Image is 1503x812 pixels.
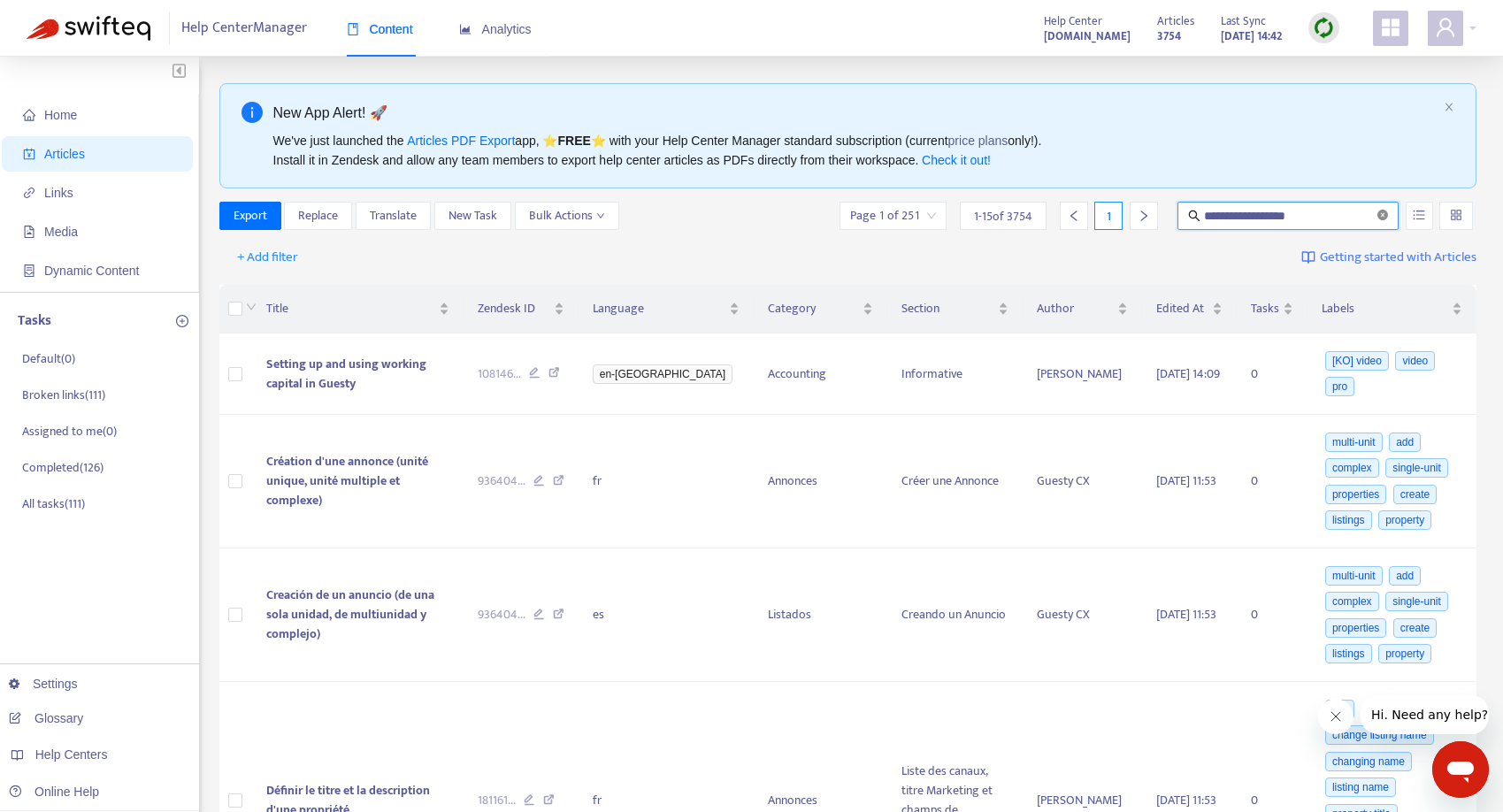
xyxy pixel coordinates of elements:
td: 0 [1237,548,1307,682]
span: Dynamic Content [44,264,139,278]
span: en-[GEOGRAPHIC_DATA] [593,364,732,384]
th: Zendesk ID [464,285,579,333]
p: Broken links ( 111 ) [22,386,105,404]
span: account-book [23,148,35,160]
span: down [246,302,257,312]
button: Export [219,202,281,230]
td: fr [579,415,754,548]
span: multi-unit [1325,566,1383,586]
iframe: Close message [1318,699,1353,734]
th: Title [252,285,464,333]
img: sync.dc5367851b00ba804db3.png [1313,17,1335,39]
button: Replace [284,202,352,230]
span: Creación de un anuncio (de una sola unidad, de multiunidad y complejo) [266,585,434,644]
span: 936404 ... [478,605,525,624]
span: appstore [1380,17,1401,38]
button: New Task [434,202,511,230]
span: Translate [370,206,417,226]
span: Création d'une annonce (unité unique, unité multiple et complexe) [266,451,428,510]
img: image-link [1301,250,1315,264]
span: listings [1325,644,1372,663]
span: down [596,211,605,220]
span: add [1389,433,1421,452]
span: listing name [1325,778,1396,797]
span: Title [266,299,436,318]
button: Bulk Actionsdown [515,202,619,230]
a: [DOMAIN_NAME] [1044,26,1131,46]
td: 0 [1237,415,1307,548]
strong: 3754 [1157,27,1181,46]
span: 936404 ... [478,471,525,491]
span: complex [1325,458,1379,478]
span: Home [44,108,77,122]
strong: [DATE] 14:42 [1221,27,1282,46]
strong: [DOMAIN_NAME] [1044,27,1131,46]
div: We've just launched the app, ⭐ ⭐️ with your Help Center Manager standard subscription (current on... [273,131,1438,170]
span: Help Centers [35,747,108,762]
span: multi-unit [1325,433,1383,452]
span: single-unit [1385,592,1448,611]
span: listings [1325,510,1372,530]
b: FREE [557,134,590,148]
div: New App Alert! 🚀 [273,102,1438,124]
span: info-circle [242,102,263,123]
span: close-circle [1377,208,1388,225]
span: create [1393,485,1437,504]
th: Edited At [1142,285,1237,333]
span: book [347,23,359,35]
span: complex [1325,592,1379,611]
span: right [1138,210,1150,222]
span: Export [234,206,267,226]
span: property [1378,510,1431,530]
span: Last Sync [1221,11,1266,31]
span: [DATE] 14:09 [1156,364,1220,384]
span: Articles [1157,11,1194,31]
th: Tasks [1237,285,1307,333]
img: Swifteq [27,16,150,41]
th: Author [1023,285,1142,333]
td: Créer une Annonce [887,415,1023,548]
span: single-unit [1385,458,1448,478]
button: close [1444,102,1454,113]
span: 181161 ... [478,791,516,810]
span: Help Center Manager [181,11,307,45]
span: container [23,264,35,277]
span: Replace [298,206,338,226]
a: price plans [948,134,1008,148]
p: Assigned to me ( 0 ) [22,422,117,440]
span: Edited At [1156,299,1208,318]
td: Guesty CX [1023,415,1142,548]
iframe: Button to launch messaging window [1432,741,1489,798]
span: file-image [23,226,35,238]
span: Getting started with Articles [1320,248,1476,268]
span: [DATE] 11:53 [1156,790,1216,810]
span: home [23,109,35,121]
span: close [1444,102,1454,112]
span: New Task [449,206,497,226]
p: Completed ( 126 ) [22,458,104,477]
p: Tasks [18,310,51,332]
span: Media [44,225,78,239]
span: Articles [44,147,85,161]
span: search [1188,210,1200,222]
span: Analytics [459,22,532,36]
span: [KO] video [1325,351,1389,371]
a: Online Help [9,785,99,799]
span: Tasks [1251,299,1279,318]
th: Labels [1307,285,1476,333]
span: + Add filter [237,247,298,268]
span: pro [1325,377,1354,396]
button: unordered-list [1406,202,1433,230]
span: plus-circle [176,315,188,327]
span: 1 - 15 of 3754 [974,207,1032,226]
span: [DATE] 11:53 [1156,604,1216,624]
span: 108146 ... [478,364,521,384]
span: link [23,187,35,199]
span: user [1435,17,1456,38]
th: Category [754,285,887,333]
a: Articles PDF Export [407,134,515,148]
span: Bulk Actions [529,206,605,226]
td: Annonces [754,415,887,548]
span: Section [901,299,994,318]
